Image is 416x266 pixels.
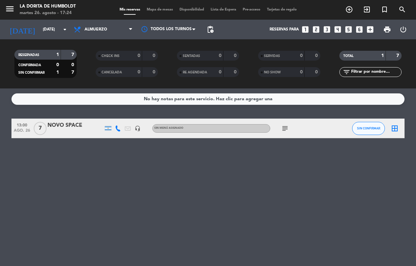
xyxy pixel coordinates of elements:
i: headset_mic [135,125,141,131]
span: Disponibilidad [176,8,207,11]
strong: 1 [56,52,59,57]
span: Sin menú asignado [154,127,183,129]
span: print [383,26,391,33]
div: martes 26. agosto - 17:24 [20,10,76,16]
i: looks_3 [323,25,331,34]
strong: 0 [234,70,238,74]
strong: 0 [153,53,157,58]
span: RESERVADAS [18,53,39,57]
div: No hay notas para este servicio. Haz clic para agregar una [144,95,273,103]
span: 7 [34,122,47,135]
i: search [398,6,406,13]
span: pending_actions [206,26,214,33]
i: looks_6 [355,25,364,34]
span: SERVIDAS [264,54,280,58]
i: turned_in_not [381,6,388,13]
strong: 1 [56,70,59,75]
i: arrow_drop_down [61,26,69,33]
strong: 0 [219,53,221,58]
strong: 7 [396,53,400,58]
span: CHECK INS [102,54,120,58]
span: Almuerzo [85,27,107,32]
i: filter_list [343,68,350,76]
input: Filtrar por nombre... [350,68,401,76]
span: Lista de Espera [207,8,239,11]
span: 13:00 [14,121,30,128]
span: Tarjetas de regalo [264,8,300,11]
i: add_box [366,25,374,34]
i: power_settings_new [399,26,407,33]
strong: 0 [153,70,157,74]
span: RE AGENDADA [183,71,207,74]
i: looks_4 [333,25,342,34]
i: looks_5 [344,25,353,34]
strong: 0 [315,53,319,58]
div: La Dorita de Humboldt [20,3,76,10]
i: looks_two [312,25,320,34]
span: NO SHOW [264,71,281,74]
i: [DATE] [5,22,40,37]
span: CANCELADA [102,71,122,74]
span: ago. 26 [14,128,30,136]
span: Mis reservas [116,8,143,11]
strong: 0 [315,70,319,74]
strong: 7 [71,52,75,57]
span: SENTADAS [183,54,200,58]
strong: 0 [219,70,221,74]
div: NOVO SPACE [47,121,103,130]
i: border_all [391,124,399,132]
i: menu [5,4,15,14]
i: exit_to_app [363,6,371,13]
span: Mapa de mesas [143,8,176,11]
i: add_circle_outline [345,6,353,13]
strong: 0 [56,63,59,67]
strong: 7 [71,70,75,75]
span: Pre-acceso [239,8,264,11]
div: LOG OUT [395,20,411,39]
button: SIN CONFIRMAR [352,122,385,135]
span: SIN CONFIRMAR [18,71,45,74]
i: subject [281,124,289,132]
span: TOTAL [343,54,353,58]
strong: 0 [71,63,75,67]
span: SIN CONFIRMAR [357,126,380,130]
span: CONFIRMADA [18,64,41,67]
strong: 0 [300,53,303,58]
strong: 0 [138,53,140,58]
strong: 0 [138,70,140,74]
strong: 0 [234,53,238,58]
strong: 1 [381,53,384,58]
strong: 0 [300,70,303,74]
span: Reservas para [270,27,299,32]
i: looks_one [301,25,310,34]
button: menu [5,4,15,16]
